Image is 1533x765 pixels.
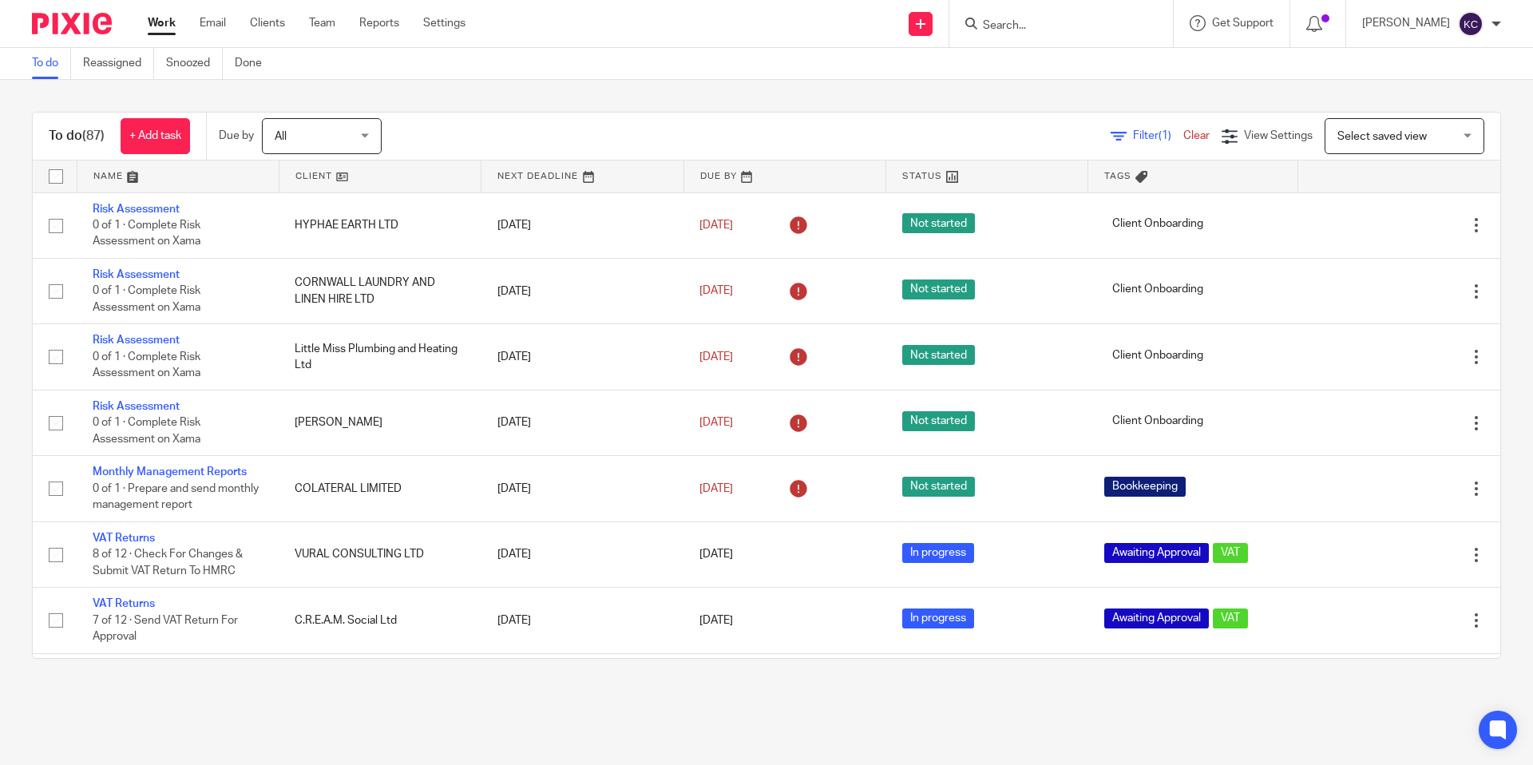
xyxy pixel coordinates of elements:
a: Risk Assessment [93,204,180,215]
a: To do [32,48,71,79]
span: [DATE] [699,286,733,297]
img: Pixie [32,13,112,34]
span: Awaiting Approval [1104,543,1209,563]
a: Clients [250,15,285,31]
span: Select saved view [1337,131,1427,142]
td: CORNWALL LAUNDRY AND LINEN HIRE LTD [279,258,481,323]
a: Done [235,48,274,79]
td: C.R.E.A.M. Social Ltd [279,588,481,653]
td: COLATERAL LIMITED [279,456,481,521]
a: Clear [1183,130,1210,141]
td: [DATE] [481,192,683,258]
td: [PERSON_NAME] [279,653,481,719]
td: HYPHAE EARTH LTD [279,192,481,258]
a: Reassigned [83,48,154,79]
span: 7 of 12 · Send VAT Return For Approval [93,615,238,643]
a: Team [309,15,335,31]
a: Work [148,15,176,31]
span: VAT [1213,608,1248,628]
span: Client Onboarding [1104,213,1211,233]
span: Bookkeeping [1104,477,1186,497]
span: [DATE] [699,351,733,363]
a: Risk Assessment [93,401,180,412]
h1: To do [49,128,105,145]
span: [DATE] [699,417,733,428]
a: Risk Assessment [93,269,180,280]
a: Reports [359,15,399,31]
span: Client Onboarding [1104,411,1211,431]
span: Client Onboarding [1104,345,1211,365]
span: [DATE] [699,220,733,231]
td: Little Miss Plumbing and Heating Ltd [279,324,481,390]
span: All [275,131,287,142]
p: [PERSON_NAME] [1362,15,1450,31]
td: [DATE] [481,456,683,521]
span: In progress [902,608,974,628]
span: 0 of 1 · Complete Risk Assessment on Xama [93,351,200,379]
span: Not started [902,279,975,299]
span: 0 of 1 · Prepare and send monthly management report [93,483,259,511]
img: svg%3E [1458,11,1483,37]
span: Filter [1133,130,1183,141]
span: View Settings [1244,130,1313,141]
span: VAT [1213,543,1248,563]
td: [DATE] [481,390,683,455]
input: Search [981,19,1125,34]
span: Not started [902,477,975,497]
span: (87) [82,129,105,142]
span: In progress [902,543,974,563]
a: + Add task [121,118,190,154]
td: VURAL CONSULTING LTD [279,521,481,587]
td: [DATE] [481,653,683,719]
span: Tags [1104,172,1131,180]
span: 0 of 1 · Complete Risk Assessment on Xama [93,286,200,314]
span: Client Onboarding [1104,279,1211,299]
a: Email [200,15,226,31]
a: Snoozed [166,48,223,79]
span: 8 of 12 · Check For Changes & Submit VAT Return To HMRC [93,549,243,577]
span: [DATE] [699,549,733,561]
a: Monthly Management Reports [93,466,247,478]
td: [PERSON_NAME] [279,390,481,455]
span: [DATE] [699,615,733,626]
a: Risk Assessment [93,335,180,346]
span: Awaiting Approval [1104,608,1209,628]
span: Not started [902,411,975,431]
a: VAT Returns [93,533,155,544]
span: 0 of 1 · Complete Risk Assessment on Xama [93,220,200,248]
td: [DATE] [481,521,683,587]
p: Due by [219,128,254,144]
span: [DATE] [699,483,733,494]
span: Get Support [1212,18,1274,29]
span: Not started [902,345,975,365]
a: VAT Returns [93,598,155,609]
a: Settings [423,15,465,31]
span: 0 of 1 · Complete Risk Assessment on Xama [93,417,200,445]
td: [DATE] [481,258,683,323]
td: [DATE] [481,324,683,390]
span: (1) [1159,130,1171,141]
span: Not started [902,213,975,233]
td: [DATE] [481,588,683,653]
